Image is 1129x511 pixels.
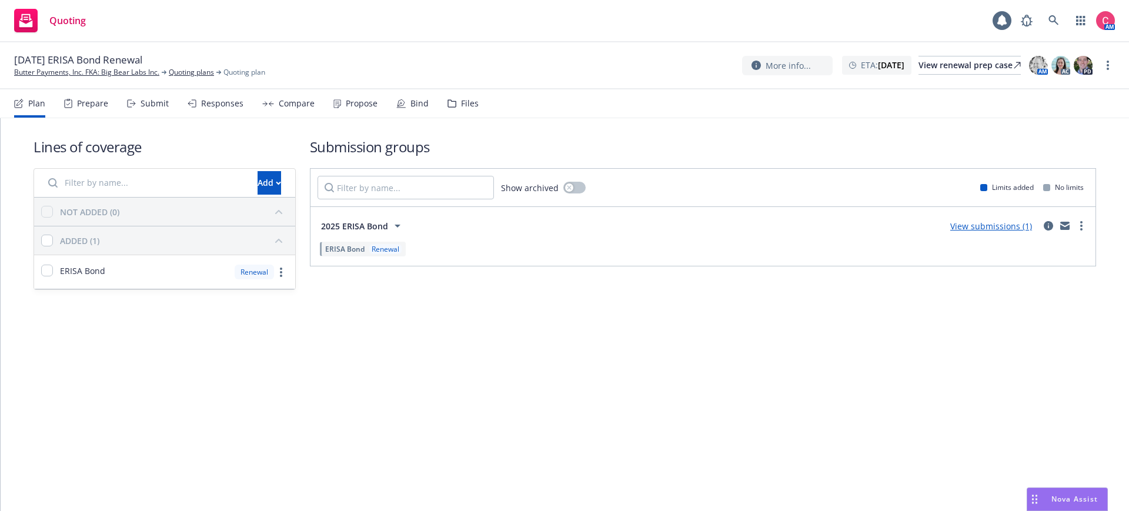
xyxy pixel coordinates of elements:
[310,137,1096,156] h1: Submission groups
[60,202,288,221] button: NOT ADDED (0)
[1029,56,1048,75] img: photo
[14,53,142,67] span: [DATE] ERISA Bond Renewal
[321,220,388,232] span: 2025 ERISA Bond
[1043,182,1084,192] div: No limits
[1051,56,1070,75] img: photo
[461,99,479,108] div: Files
[742,56,833,75] button: More info...
[223,67,265,78] span: Quoting plan
[918,56,1021,75] a: View renewal prep case
[1096,11,1115,30] img: photo
[410,99,429,108] div: Bind
[60,265,105,277] span: ERISA Bond
[201,99,243,108] div: Responses
[1101,58,1115,72] a: more
[141,99,169,108] div: Submit
[28,99,45,108] div: Plan
[766,59,811,72] span: More info...
[1074,219,1088,233] a: more
[279,99,315,108] div: Compare
[1058,219,1072,233] a: mail
[34,137,296,156] h1: Lines of coverage
[258,171,281,195] button: Add
[235,265,274,279] div: Renewal
[980,182,1034,192] div: Limits added
[274,265,288,279] a: more
[950,221,1032,232] a: View submissions (1)
[1074,56,1093,75] img: photo
[878,59,904,71] strong: [DATE]
[1027,487,1108,511] button: Nova Assist
[501,182,559,194] span: Show archived
[9,4,91,37] a: Quoting
[1027,488,1042,510] div: Drag to move
[346,99,378,108] div: Propose
[918,56,1021,74] div: View renewal prep case
[60,206,119,218] div: NOT ADDED (0)
[169,67,214,78] a: Quoting plans
[1041,219,1055,233] a: circleInformation
[369,244,402,254] div: Renewal
[60,231,288,250] button: ADDED (1)
[14,67,159,78] a: Butter Payments, Inc. FKA: Big Bear Labs Inc.
[60,235,99,247] div: ADDED (1)
[1069,9,1093,32] a: Switch app
[41,171,250,195] input: Filter by name...
[1051,494,1098,504] span: Nova Assist
[258,172,281,194] div: Add
[77,99,108,108] div: Prepare
[318,176,494,199] input: Filter by name...
[1015,9,1038,32] a: Report a Bug
[1042,9,1065,32] a: Search
[49,16,86,25] span: Quoting
[318,214,408,238] button: 2025 ERISA Bond
[325,244,365,254] span: ERISA Bond
[861,59,904,71] span: ETA :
